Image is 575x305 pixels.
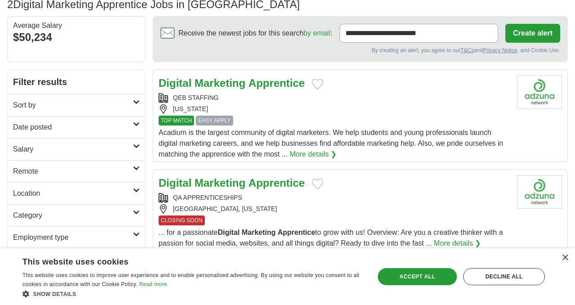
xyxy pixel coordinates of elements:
a: Privacy Notice [483,47,517,54]
a: Digital Marketing Apprentice [159,177,305,189]
div: QA APPRENTICESHIPS [159,193,510,202]
span: EASY APPLY [196,116,233,126]
span: Receive the newest jobs for this search : [178,28,332,39]
a: More details ❯ [290,149,337,160]
a: Location [8,182,145,204]
strong: Apprentice [248,177,305,189]
div: $50,234 [13,29,140,45]
img: Company logo [517,75,562,109]
h2: Filter results [8,70,145,94]
strong: Digital [159,77,191,89]
span: Show details [33,291,76,297]
h2: Remote [13,166,133,177]
a: More details ❯ [434,238,481,249]
span: ... for a passionate to grow with us! Overview: Are you a creative thinker with a passion for soc... [159,229,503,247]
button: Create alert [505,24,560,43]
strong: Digital [159,177,191,189]
strong: Marketing [242,229,276,236]
img: Company logo [517,175,562,209]
div: This website uses cookies [22,254,342,267]
h2: Location [13,188,133,199]
h2: Employment type [13,232,133,243]
a: Category [8,204,145,226]
strong: Apprentice [248,77,305,89]
div: Close [562,255,568,261]
span: CLOSING SOON [159,215,205,225]
a: Digital Marketing Apprentice [159,77,305,89]
span: This website uses cookies to improve user experience and to enable personalised advertising. By u... [22,272,359,287]
button: Add to favorite jobs [312,179,323,189]
a: Date posted [8,116,145,138]
a: Remote [8,160,145,182]
div: By creating an alert, you agree to our and , and Cookie Use. [160,46,560,54]
h2: Salary [13,144,133,155]
div: Show details [22,289,364,298]
strong: Marketing [195,77,245,89]
a: T&Cs [460,47,474,54]
div: [GEOGRAPHIC_DATA], [US_STATE] [159,204,510,214]
div: Average Salary [13,22,140,29]
div: Decline all [463,268,545,285]
h2: Sort by [13,100,133,111]
div: [US_STATE] [159,104,510,114]
a: Employment type [8,226,145,248]
a: by email [304,29,331,37]
h2: Date posted [13,122,133,133]
h2: Category [13,210,133,221]
span: TOP MATCH [159,116,194,126]
div: QEB STAFFING [159,93,510,103]
strong: Digital [218,229,240,236]
a: Read more, opens a new window [139,281,167,287]
a: Salary [8,138,145,160]
strong: Apprentice [278,229,315,236]
button: Add to favorite jobs [312,79,323,90]
strong: Marketing [195,177,245,189]
a: Sort by [8,94,145,116]
span: Acadium is the largest community of digital marketers. We help students and young professionals l... [159,129,503,158]
div: Accept all [378,268,457,285]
